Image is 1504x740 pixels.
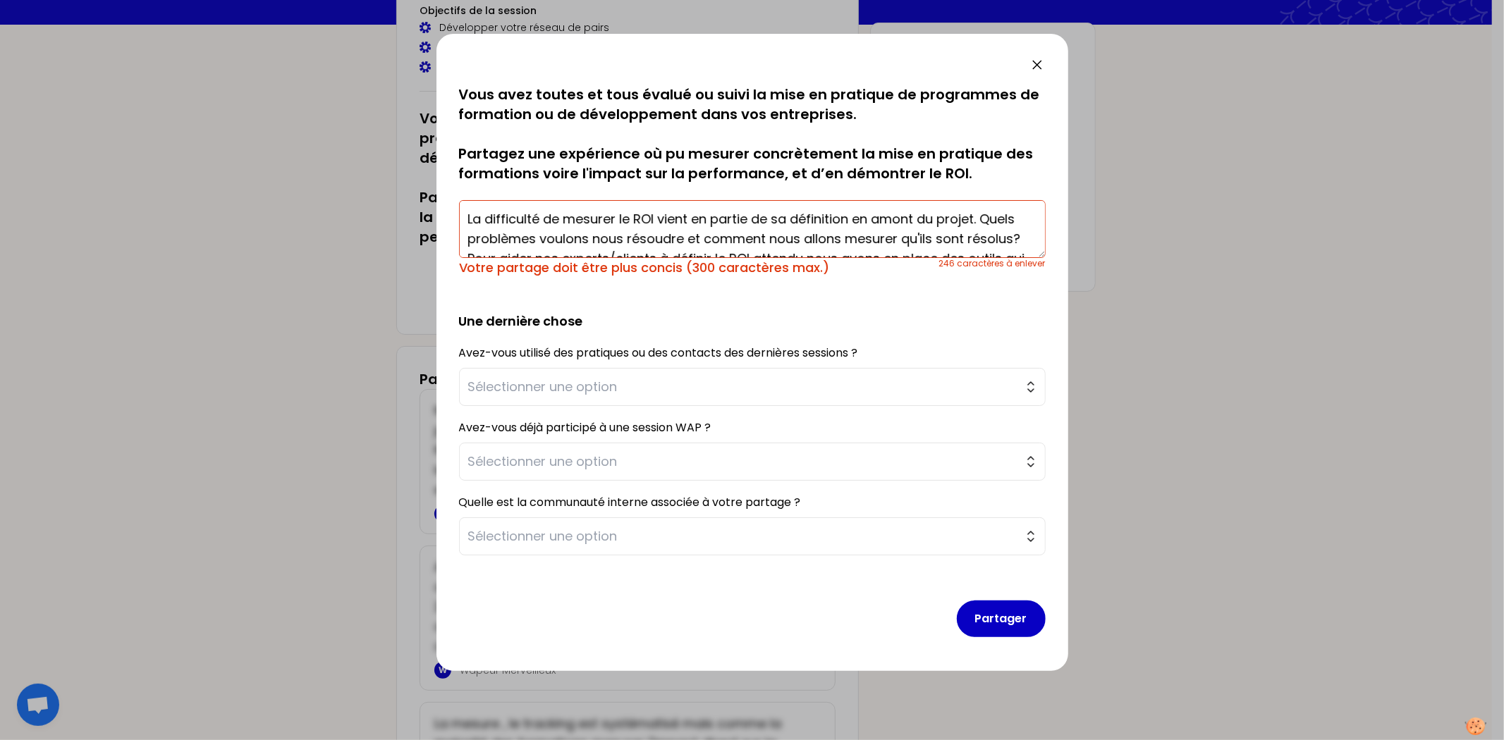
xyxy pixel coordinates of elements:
[468,377,1017,397] span: Sélectionner une option
[459,258,939,278] div: Votre partage doit être plus concis (300 caractères max.)
[957,600,1046,637] button: Partager
[468,526,1017,546] span: Sélectionner une option
[459,419,711,436] label: Avez-vous déjà participé à une session WAP ?
[459,517,1046,555] button: Sélectionner une option
[459,345,858,361] label: Avez-vous utilisé des pratiques ou des contacts des dernières sessions ?
[459,368,1046,406] button: Sélectionner une option
[939,258,1046,278] div: 246 caractères à enlever
[459,200,1046,258] textarea: La difficulté de mesurer le ROI vient en partie de sa définition en amont du projet. Quels problè...
[459,494,801,510] label: Quelle est la communauté interne associée à votre partage ?
[459,443,1046,481] button: Sélectionner une option
[459,85,1046,183] p: Vous avez toutes et tous évalué ou suivi la mise en pratique de programmes de formation ou de dév...
[459,289,1046,331] h2: Une dernière chose
[468,452,1017,471] span: Sélectionner une option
